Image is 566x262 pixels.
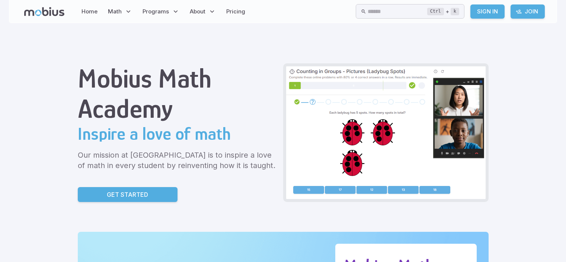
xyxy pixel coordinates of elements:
p: Our mission at [GEOGRAPHIC_DATA] is to inspire a love of math in every student by reinventing how... [78,150,277,171]
kbd: Ctrl [427,8,444,15]
a: Sign In [470,4,505,19]
span: Programs [143,7,169,16]
p: Get Started [107,190,148,199]
kbd: k [451,8,459,15]
h1: Mobius Math Academy [78,63,277,124]
div: + [427,7,459,16]
a: Join [511,4,545,19]
a: Get Started [78,187,178,202]
a: Pricing [224,3,247,20]
h2: Inspire a love of math [78,124,277,144]
img: Grade 2 Class [286,66,486,199]
span: Math [108,7,122,16]
a: Home [79,3,100,20]
span: About [190,7,205,16]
